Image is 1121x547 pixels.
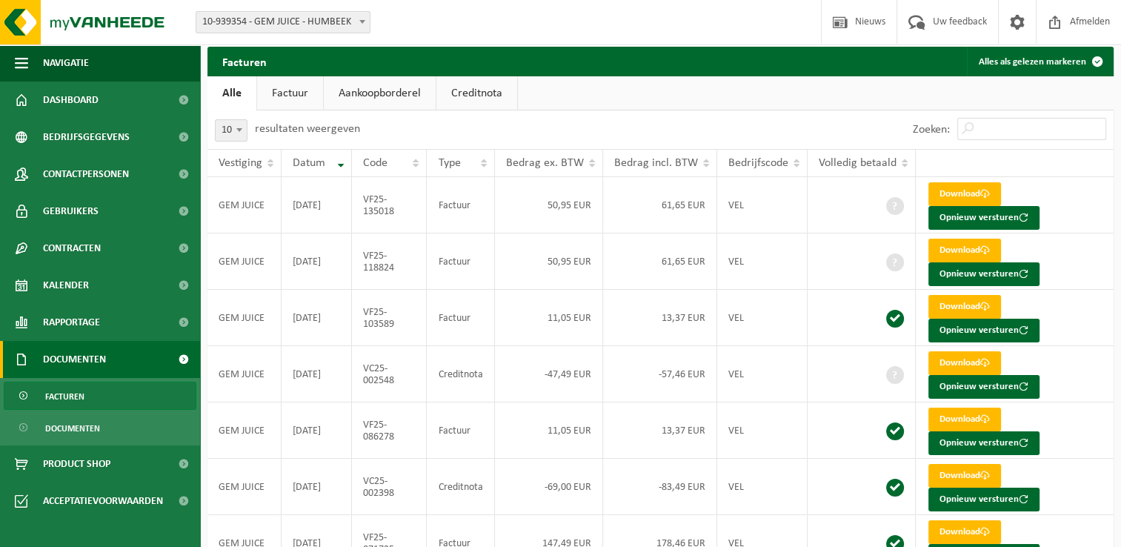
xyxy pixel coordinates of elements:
[603,290,717,346] td: 13,37 EUR
[603,459,717,515] td: -83,49 EUR
[282,459,352,515] td: [DATE]
[352,233,428,290] td: VF25-118824
[207,402,282,459] td: GEM JUICE
[43,230,101,267] span: Contracten
[427,346,494,402] td: Creditnota
[427,290,494,346] td: Factuur
[43,304,100,341] span: Rapportage
[215,119,247,142] span: 10
[282,402,352,459] td: [DATE]
[207,459,282,515] td: GEM JUICE
[967,47,1112,76] button: Alles als gelezen markeren
[352,459,428,515] td: VC25-002398
[819,157,897,169] span: Volledig betaald
[928,182,1001,206] a: Download
[45,414,100,442] span: Documenten
[43,341,106,378] span: Documenten
[913,124,950,136] label: Zoeken:
[45,382,84,411] span: Facturen
[928,431,1039,455] button: Opnieuw versturen
[43,156,129,193] span: Contactpersonen
[219,157,262,169] span: Vestiging
[495,402,603,459] td: 11,05 EUR
[282,233,352,290] td: [DATE]
[207,177,282,233] td: GEM JUICE
[928,520,1001,544] a: Download
[196,12,370,33] span: 10-939354 - GEM JUICE - HUMBEEK
[352,402,428,459] td: VF25-086278
[352,290,428,346] td: VF25-103589
[506,157,584,169] span: Bedrag ex. BTW
[207,76,256,110] a: Alle
[324,76,436,110] a: Aankoopborderel
[427,459,494,515] td: Creditnota
[603,177,717,233] td: 61,65 EUR
[43,44,89,82] span: Navigatie
[293,157,325,169] span: Datum
[257,76,323,110] a: Factuur
[255,123,360,135] label: resultaten weergeven
[196,11,370,33] span: 10-939354 - GEM JUICE - HUMBEEK
[717,233,808,290] td: VEL
[495,459,603,515] td: -69,00 EUR
[614,157,698,169] span: Bedrag incl. BTW
[427,177,494,233] td: Factuur
[207,233,282,290] td: GEM JUICE
[43,119,130,156] span: Bedrijfsgegevens
[43,483,163,520] span: Acceptatievoorwaarden
[495,177,603,233] td: 50,95 EUR
[282,346,352,402] td: [DATE]
[43,267,89,304] span: Kalender
[728,157,788,169] span: Bedrijfscode
[207,346,282,402] td: GEM JUICE
[438,157,460,169] span: Type
[363,157,387,169] span: Code
[4,414,196,442] a: Documenten
[495,233,603,290] td: 50,95 EUR
[717,459,808,515] td: VEL
[436,76,517,110] a: Creditnota
[43,445,110,483] span: Product Shop
[928,206,1039,230] button: Opnieuw versturen
[352,346,428,402] td: VC25-002548
[928,262,1039,286] button: Opnieuw versturen
[282,290,352,346] td: [DATE]
[207,290,282,346] td: GEM JUICE
[603,346,717,402] td: -57,46 EUR
[928,351,1001,375] a: Download
[928,375,1039,399] button: Opnieuw versturen
[427,402,494,459] td: Factuur
[928,295,1001,319] a: Download
[603,402,717,459] td: 13,37 EUR
[43,193,99,230] span: Gebruikers
[717,290,808,346] td: VEL
[495,346,603,402] td: -47,49 EUR
[495,290,603,346] td: 11,05 EUR
[603,233,717,290] td: 61,65 EUR
[928,408,1001,431] a: Download
[207,47,282,76] h2: Facturen
[928,319,1039,342] button: Opnieuw versturen
[282,177,352,233] td: [DATE]
[928,239,1001,262] a: Download
[427,233,494,290] td: Factuur
[4,382,196,410] a: Facturen
[717,402,808,459] td: VEL
[928,464,1001,488] a: Download
[43,82,99,119] span: Dashboard
[928,488,1039,511] button: Opnieuw versturen
[352,177,428,233] td: VF25-135018
[717,346,808,402] td: VEL
[216,120,247,141] span: 10
[717,177,808,233] td: VEL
